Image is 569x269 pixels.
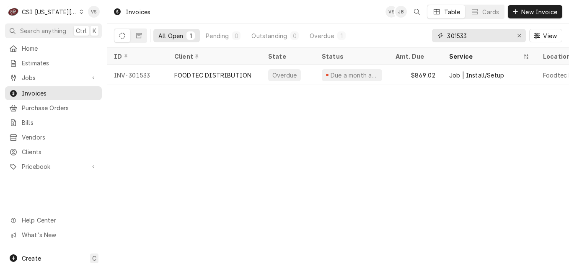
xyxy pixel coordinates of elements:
div: ID [114,52,159,61]
a: Estimates [5,56,102,70]
button: Open search [410,5,424,18]
div: Status [322,52,380,61]
span: Invoices [22,89,98,98]
div: Vicky Stuesse's Avatar [88,6,100,18]
div: VS [385,6,397,18]
div: Service [449,52,521,61]
span: Ctrl [76,26,87,35]
button: Erase input [512,29,526,42]
button: View [529,29,562,42]
div: C [8,6,19,18]
a: Invoices [5,86,102,100]
div: Pending [206,31,229,40]
span: Clients [22,147,98,156]
span: Vendors [22,133,98,142]
div: 0 [234,31,239,40]
span: Home [22,44,98,53]
span: Pricebook [22,162,85,171]
span: K [93,26,96,35]
div: $869.02 [389,65,442,85]
span: Bills [22,118,98,127]
span: Jobs [22,73,85,82]
div: All Open [158,31,183,40]
a: Purchase Orders [5,101,102,115]
span: Purchase Orders [22,103,98,112]
a: Go to Jobs [5,71,102,85]
button: New Invoice [508,5,562,18]
div: Job | Install/Setup [449,71,504,80]
div: Overdue [272,71,297,80]
div: Table [444,8,460,16]
div: State [268,52,308,61]
div: VS [88,6,100,18]
div: 0 [292,31,297,40]
div: Vicky Stuesse's Avatar [385,6,397,18]
a: Go to Pricebook [5,160,102,173]
div: Due a month ago [330,71,379,80]
div: JB [395,6,407,18]
a: Home [5,41,102,55]
div: Overdue [310,31,334,40]
span: View [541,31,559,40]
span: Help Center [22,216,97,225]
div: Joshua Bennett's Avatar [395,6,407,18]
a: Go to Help Center [5,213,102,227]
span: Estimates [22,59,98,67]
a: Bills [5,116,102,129]
button: Search anythingCtrlK [5,23,102,38]
div: 1 [339,31,344,40]
a: Vendors [5,130,102,144]
div: CSI Kansas City.'s Avatar [8,6,19,18]
span: New Invoice [520,8,559,16]
div: Cards [482,8,499,16]
div: Client [174,52,253,61]
span: C [92,254,96,263]
div: Outstanding [251,31,287,40]
div: 1 [188,31,193,40]
div: FOODTEC DISTRIBUTION [174,71,251,80]
div: INV-301533 [107,65,168,85]
div: CSI [US_STATE][GEOGRAPHIC_DATA]. [22,8,77,16]
span: Create [22,255,41,262]
div: Amt. Due [396,52,434,61]
a: Go to What's New [5,228,102,242]
span: Search anything [20,26,66,35]
a: Clients [5,145,102,159]
span: What's New [22,230,97,239]
input: Keyword search [447,29,510,42]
